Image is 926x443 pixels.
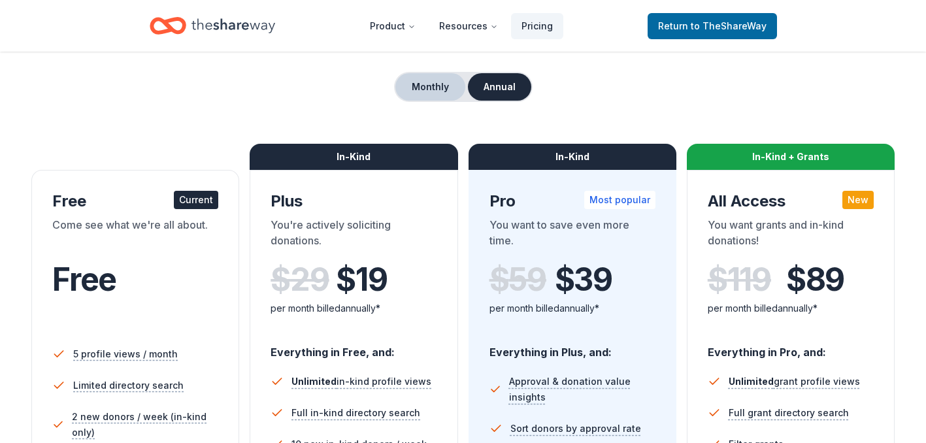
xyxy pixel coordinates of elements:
div: You want to save even more time. [489,217,655,254]
span: Sort donors by approval rate [510,421,641,436]
button: Product [359,13,426,39]
div: Current [174,191,218,209]
button: Monthly [395,73,465,101]
span: to TheShareWay [691,20,767,31]
div: In-Kind + Grants [687,144,895,170]
div: In-Kind [250,144,457,170]
div: per month billed annually* [271,301,437,316]
div: Come see what we're all about. [52,217,218,254]
a: Returnto TheShareWay [648,13,777,39]
span: grant profile views [729,376,860,387]
a: Pricing [511,13,563,39]
span: Return [658,18,767,34]
span: Unlimited [291,376,337,387]
span: Free [52,260,116,299]
span: Unlimited [729,376,774,387]
span: $ 89 [786,261,844,298]
div: Pro [489,191,655,212]
div: All Access [708,191,874,212]
div: You're actively soliciting donations. [271,217,437,254]
span: Limited directory search [73,378,184,393]
div: In-Kind [469,144,676,170]
button: Resources [429,13,508,39]
span: Full grant directory search [729,405,849,421]
div: Plus [271,191,437,212]
span: Approval & donation value insights [509,374,655,405]
div: You want grants and in-kind donations! [708,217,874,254]
div: Everything in Pro, and: [708,333,874,361]
span: in-kind profile views [291,376,431,387]
button: Annual [468,73,531,101]
span: 2 new donors / week (in-kind only) [72,409,218,440]
div: New [842,191,874,209]
div: per month billed annually* [708,301,874,316]
span: Full in-kind directory search [291,405,420,421]
div: Everything in Free, and: [271,333,437,361]
div: Most popular [584,191,655,209]
nav: Main [359,10,563,41]
div: per month billed annually* [489,301,655,316]
div: Everything in Plus, and: [489,333,655,361]
span: $ 39 [555,261,612,298]
a: Home [150,10,275,41]
span: $ 19 [336,261,387,298]
div: Free [52,191,218,212]
span: 5 profile views / month [73,346,178,362]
